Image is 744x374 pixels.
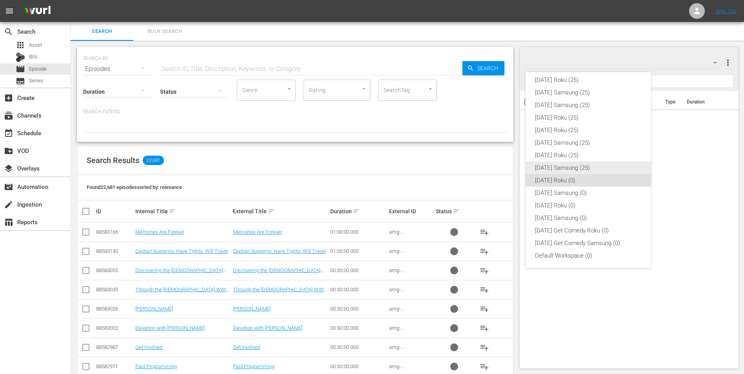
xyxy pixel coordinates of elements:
div: [DATE] Get Comedy Samsung (0) [535,237,642,249]
div: [DATE] Roku (0) [535,199,642,212]
div: [DATE] Roku (25) [535,74,642,86]
div: [DATE] Get Comedy Roku (0) [535,224,642,237]
div: [DATE] Samsung (0) [535,212,642,224]
div: [DATE] Roku (25) [535,111,642,124]
div: [DATE] Roku (25) [535,124,642,136]
div: Default Workspace (0) [535,249,642,262]
div: [DATE] Roku (25) [535,149,642,162]
div: [DATE] Samsung (25) [535,136,642,149]
div: [DATE] Samsung (0) [535,187,642,199]
div: [DATE] Samsung (25) [535,86,642,99]
div: [DATE] Samsung (25) [535,99,642,111]
div: [DATE] Samsung (25) [535,162,642,174]
div: [DATE] Roku (0) [535,174,642,187]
